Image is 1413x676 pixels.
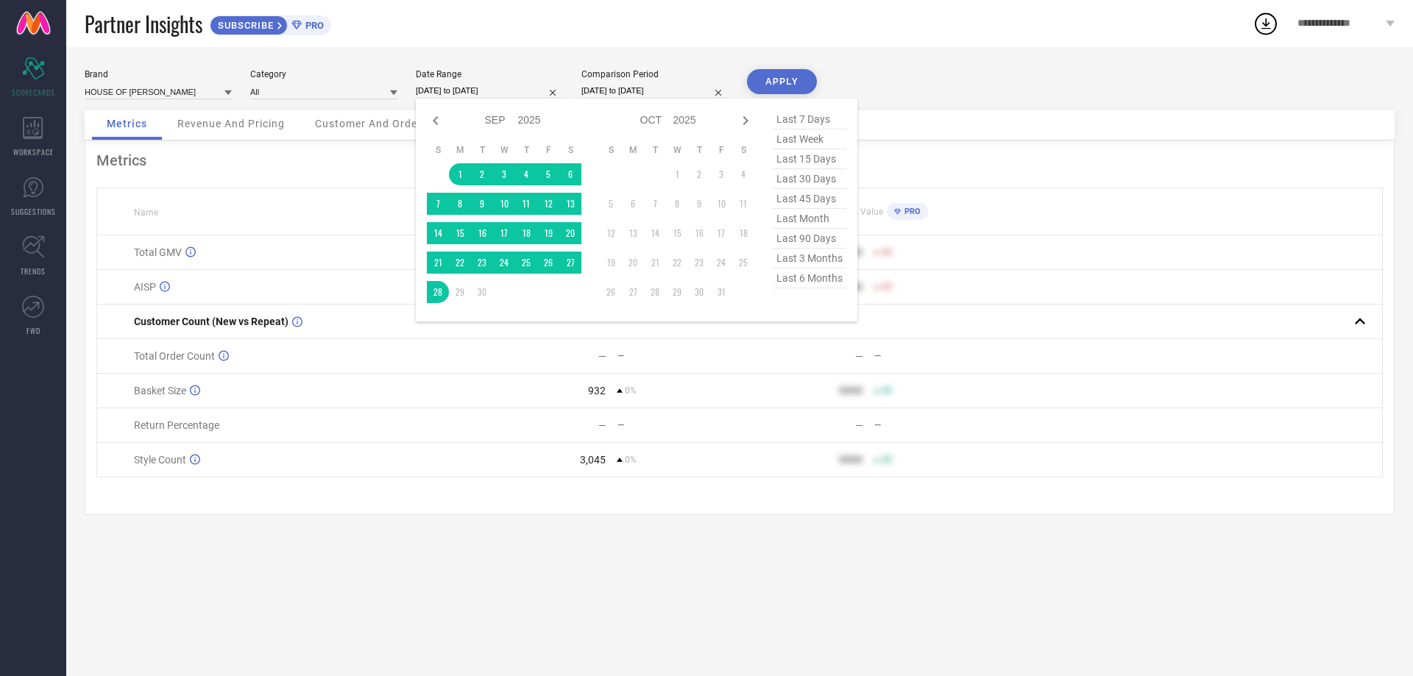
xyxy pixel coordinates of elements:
td: Thu Oct 23 2025 [688,252,710,274]
td: Sun Oct 12 2025 [600,222,622,244]
div: Metrics [96,152,1383,169]
td: Thu Oct 30 2025 [688,281,710,303]
th: Tuesday [471,144,493,156]
span: last 6 months [773,268,846,288]
td: Fri Oct 03 2025 [710,163,732,185]
td: Wed Oct 29 2025 [666,281,688,303]
th: Sunday [427,144,449,156]
span: WORKSPACE [13,146,54,157]
td: Fri Sep 19 2025 [537,222,559,244]
span: 0% [625,385,637,396]
td: Thu Oct 09 2025 [688,193,710,215]
td: Tue Oct 28 2025 [644,281,666,303]
td: Wed Sep 24 2025 [493,252,515,274]
span: FWD [26,325,40,336]
td: Sat Oct 25 2025 [732,252,754,274]
span: Return Percentage [134,419,219,431]
td: Sat Oct 04 2025 [732,163,754,185]
td: Thu Sep 18 2025 [515,222,537,244]
td: Tue Oct 07 2025 [644,193,666,215]
th: Monday [449,144,471,156]
th: Wednesday [666,144,688,156]
span: PRO [901,207,921,216]
td: Fri Oct 10 2025 [710,193,732,215]
td: Tue Oct 14 2025 [644,222,666,244]
span: Basket Size [134,385,186,396]
td: Sun Oct 05 2025 [600,193,622,215]
td: Mon Sep 15 2025 [449,222,471,244]
span: last 30 days [773,169,846,189]
td: Tue Sep 30 2025 [471,281,493,303]
td: Thu Oct 16 2025 [688,222,710,244]
td: Sun Oct 19 2025 [600,252,622,274]
div: — [617,420,739,430]
td: Tue Sep 09 2025 [471,193,493,215]
span: last 7 days [773,110,846,129]
div: — [855,350,863,362]
td: Fri Sep 12 2025 [537,193,559,215]
div: — [598,419,606,431]
th: Thursday [515,144,537,156]
input: Select date range [416,83,563,99]
div: Next month [737,112,754,129]
button: APPLY [747,69,817,94]
th: Wednesday [493,144,515,156]
td: Tue Sep 02 2025 [471,163,493,185]
td: Wed Oct 08 2025 [666,193,688,215]
td: Tue Oct 21 2025 [644,252,666,274]
input: Select comparison period [581,83,729,99]
span: last week [773,129,846,149]
th: Friday [537,144,559,156]
td: Wed Oct 01 2025 [666,163,688,185]
div: — [874,351,996,361]
span: TRENDS [21,266,46,277]
td: Thu Sep 11 2025 [515,193,537,215]
td: Wed Sep 03 2025 [493,163,515,185]
span: last month [773,209,846,229]
td: Mon Sep 22 2025 [449,252,471,274]
td: Sat Oct 11 2025 [732,193,754,215]
a: SUBSCRIBEPRO [210,12,331,35]
th: Friday [710,144,732,156]
div: Comparison Period [581,69,729,79]
th: Monday [622,144,644,156]
th: Thursday [688,144,710,156]
div: 9999 [839,454,863,466]
span: Revenue And Pricing [177,118,285,129]
th: Sunday [600,144,622,156]
span: AISP [134,281,156,293]
td: Wed Oct 22 2025 [666,252,688,274]
div: Date Range [416,69,563,79]
span: 50 [882,385,892,396]
div: 9999 [839,385,863,396]
td: Wed Sep 17 2025 [493,222,515,244]
div: — [874,420,996,430]
span: last 15 days [773,149,846,169]
td: Thu Sep 25 2025 [515,252,537,274]
div: — [617,351,739,361]
span: Total GMV [134,246,182,258]
td: Sun Sep 14 2025 [427,222,449,244]
td: Sat Oct 18 2025 [732,222,754,244]
span: Total Order Count [134,350,215,362]
th: Saturday [732,144,754,156]
div: 3,045 [580,454,606,466]
td: Sun Sep 21 2025 [427,252,449,274]
td: Sun Sep 28 2025 [427,281,449,303]
td: Sun Sep 07 2025 [427,193,449,215]
span: 50 [882,282,892,292]
span: Customer Count (New vs Repeat) [134,316,288,327]
td: Sat Sep 27 2025 [559,252,581,274]
span: Partner Insights [85,9,202,39]
td: Sat Sep 13 2025 [559,193,581,215]
span: SUBSCRIBE [210,20,277,31]
span: 50 [882,247,892,257]
span: 0% [625,455,637,465]
div: — [598,350,606,362]
td: Sun Oct 26 2025 [600,281,622,303]
td: Mon Oct 06 2025 [622,193,644,215]
div: Brand [85,69,232,79]
span: Metrics [107,118,147,129]
span: last 45 days [773,189,846,209]
td: Fri Sep 05 2025 [537,163,559,185]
